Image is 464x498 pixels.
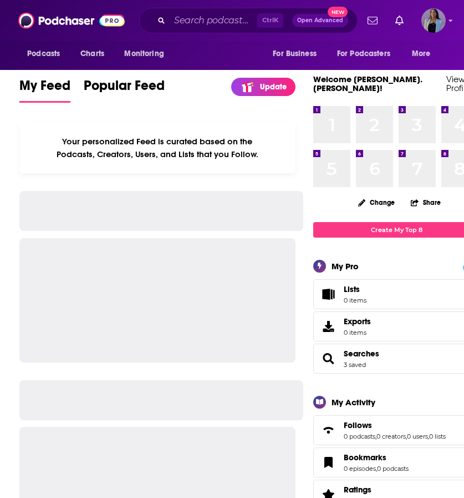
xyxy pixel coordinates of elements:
[317,319,339,334] span: Exports
[317,351,339,366] a: Searches
[412,46,431,62] span: More
[344,420,372,430] span: Follows
[344,284,360,294] span: Lists
[297,18,343,23] span: Open Advanced
[344,296,366,304] span: 0 items
[344,432,375,440] a: 0 podcasts
[421,8,446,33] img: User Profile
[363,11,382,30] a: Show notifications dropdown
[170,12,257,29] input: Search podcasts, credits, & more...
[344,465,376,472] a: 0 episodes
[344,349,379,359] a: Searches
[344,361,366,369] a: 3 saved
[84,77,165,103] a: Popular Feed
[344,485,409,495] a: Ratings
[344,485,371,495] span: Ratings
[317,455,339,470] a: Bookmarks
[404,43,445,64] button: open menu
[330,43,406,64] button: open menu
[116,43,178,64] button: open menu
[344,284,366,294] span: Lists
[421,8,446,33] span: Logged in as maria.pina
[257,13,283,28] span: Ctrl K
[18,10,125,31] img: Podchaser - Follow, Share and Rate Podcasts
[421,8,446,33] button: Show profile menu
[313,74,422,93] a: Welcome [PERSON_NAME].[PERSON_NAME]!
[260,82,287,92] p: Update
[328,7,348,17] span: New
[344,329,371,336] span: 0 items
[344,452,409,462] a: Bookmarks
[344,316,371,326] span: Exports
[27,46,60,62] span: Podcasts
[139,8,358,33] div: Search podcasts, credits, & more...
[375,432,376,440] span: ,
[317,286,339,302] span: Lists
[80,46,104,62] span: Charts
[429,432,446,440] a: 0 lists
[332,397,375,408] div: My Activity
[231,78,295,96] a: Update
[376,465,377,472] span: ,
[317,422,339,438] a: Follows
[344,420,446,430] a: Follows
[377,465,409,472] a: 0 podcasts
[292,14,348,27] button: Open AdvancedNew
[19,123,295,173] div: Your personalized Feed is curated based on the Podcasts, Creators, Users, and Lists that you Follow.
[19,77,70,100] span: My Feed
[407,432,428,440] a: 0 users
[124,46,164,62] span: Monitoring
[73,43,111,64] a: Charts
[273,46,317,62] span: For Business
[428,432,429,440] span: ,
[391,11,408,30] a: Show notifications dropdown
[19,43,74,64] button: open menu
[84,77,165,100] span: Popular Feed
[376,432,406,440] a: 0 creators
[351,195,401,209] button: Change
[19,77,70,103] a: My Feed
[337,46,390,62] span: For Podcasters
[265,43,330,64] button: open menu
[410,192,441,213] button: Share
[344,452,386,462] span: Bookmarks
[406,432,407,440] span: ,
[332,261,359,271] div: My Pro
